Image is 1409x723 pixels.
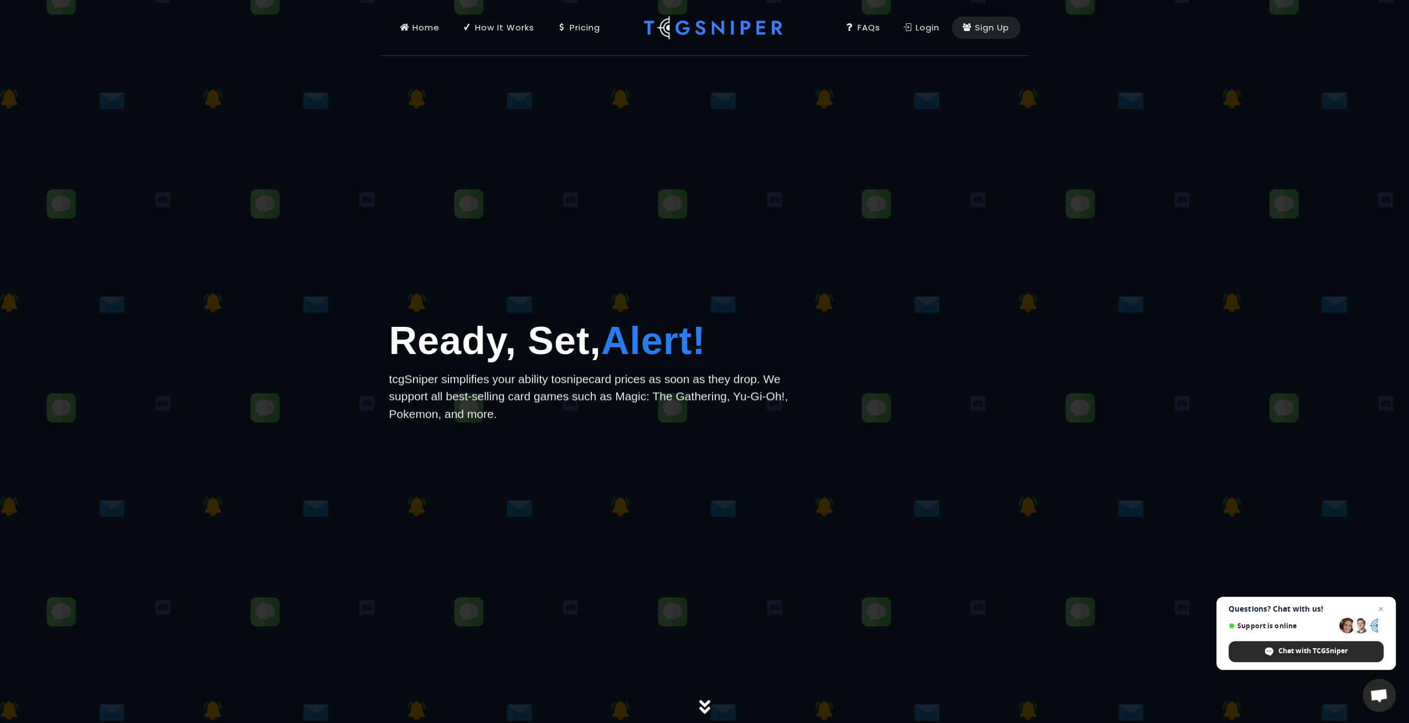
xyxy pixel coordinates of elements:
[845,22,880,34] div: FAQs
[1229,622,1335,630] span: Support is online
[558,22,600,34] div: Pricing
[1362,679,1396,712] div: Open chat
[963,22,1009,34] div: Sign Up
[952,17,1020,39] a: Sign Up
[904,22,940,34] div: Login
[1229,604,1384,613] span: Questions? Chat with us!
[389,370,804,423] p: tcgSniper simplifies your ability to card prices as soon as they drop. We support all best-sellin...
[1278,646,1348,656] span: Chat with TCGSniper
[1229,641,1384,662] div: Chat with TCGSniper
[561,372,589,385] span: snipe
[400,22,440,34] div: Home
[601,319,706,362] span: Alert!
[463,22,534,34] div: How It Works
[389,312,804,370] h1: Ready, Set,
[1374,602,1387,616] span: Close chat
